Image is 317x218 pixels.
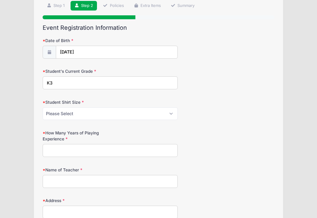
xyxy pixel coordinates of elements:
label: Address [43,198,120,204]
a: Summary [167,1,198,11]
label: Student's Current Grade [43,68,120,74]
label: Date of Birth [43,38,120,44]
input: mm/dd/yyyy [56,46,178,59]
a: Step 2 [71,1,97,11]
label: Name of Teacher [43,167,120,173]
a: Policies [99,1,128,11]
label: Student Shirt Size [43,99,120,105]
a: Extra Items [130,1,165,11]
label: How Many Years of Playing Experience [43,130,120,142]
a: Step 1 [43,1,68,11]
h2: Event Registration Information [43,24,274,32]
